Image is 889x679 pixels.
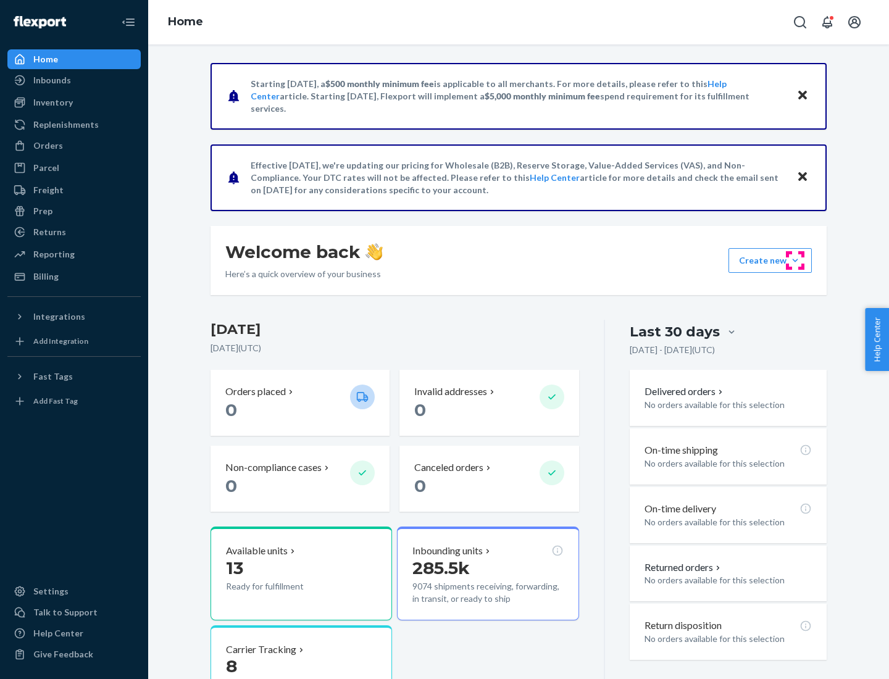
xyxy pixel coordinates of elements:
[7,180,141,200] a: Freight
[33,248,75,260] div: Reporting
[788,10,812,35] button: Open Search Box
[842,10,867,35] button: Open account menu
[645,443,718,457] p: On-time shipping
[225,241,383,263] h1: Welcome back
[414,460,483,475] p: Canceled orders
[33,162,59,174] div: Parcel
[485,91,600,101] span: $5,000 monthly minimum fee
[225,399,237,420] span: 0
[33,270,59,283] div: Billing
[225,268,383,280] p: Here’s a quick overview of your business
[211,370,390,436] button: Orders placed 0
[33,96,73,109] div: Inventory
[7,93,141,112] a: Inventory
[645,633,812,645] p: No orders available for this selection
[7,307,141,327] button: Integrations
[7,201,141,221] a: Prep
[33,184,64,196] div: Freight
[7,115,141,135] a: Replenishments
[414,399,426,420] span: 0
[33,336,88,346] div: Add Integration
[226,656,237,677] span: 8
[7,623,141,643] a: Help Center
[251,159,785,196] p: Effective [DATE], we're updating our pricing for Wholesale (B2B), Reserve Storage, Value-Added Se...
[7,391,141,411] a: Add Fast Tag
[7,331,141,351] a: Add Integration
[7,158,141,178] a: Parcel
[414,475,426,496] span: 0
[7,136,141,156] a: Orders
[211,342,579,354] p: [DATE] ( UTC )
[251,78,785,115] p: Starting [DATE], a is applicable to all merchants. For more details, please refer to this article...
[399,370,578,436] button: Invalid addresses 0
[33,119,99,131] div: Replenishments
[325,78,434,89] span: $500 monthly minimum fee
[211,446,390,512] button: Non-compliance cases 0
[7,49,141,69] a: Home
[33,74,71,86] div: Inbounds
[14,16,66,28] img: Flexport logo
[7,222,141,242] a: Returns
[645,560,723,575] button: Returned orders
[33,606,98,619] div: Talk to Support
[365,243,383,260] img: hand-wave emoji
[815,10,840,35] button: Open notifications
[33,53,58,65] div: Home
[33,205,52,217] div: Prep
[211,527,392,620] button: Available units13Ready for fulfillment
[412,544,483,558] p: Inbounding units
[7,581,141,601] a: Settings
[630,322,720,341] div: Last 30 days
[7,244,141,264] a: Reporting
[7,267,141,286] a: Billing
[33,585,69,598] div: Settings
[530,172,580,183] a: Help Center
[33,370,73,383] div: Fast Tags
[7,602,141,622] a: Talk to Support
[168,15,203,28] a: Home
[645,516,812,528] p: No orders available for this selection
[225,460,322,475] p: Non-compliance cases
[33,310,85,323] div: Integrations
[728,248,812,273] button: Create new
[226,643,296,657] p: Carrier Tracking
[33,648,93,660] div: Give Feedback
[33,140,63,152] div: Orders
[399,446,578,512] button: Canceled orders 0
[7,644,141,664] button: Give Feedback
[645,385,725,399] button: Delivered orders
[7,70,141,90] a: Inbounds
[865,308,889,371] button: Help Center
[158,4,213,40] ol: breadcrumbs
[412,580,563,605] p: 9074 shipments receiving, forwarding, in transit, or ready to ship
[33,627,83,639] div: Help Center
[630,344,715,356] p: [DATE] - [DATE] ( UTC )
[225,385,286,399] p: Orders placed
[225,475,237,496] span: 0
[645,502,716,516] p: On-time delivery
[226,580,340,593] p: Ready for fulfillment
[33,396,78,406] div: Add Fast Tag
[226,544,288,558] p: Available units
[412,557,470,578] span: 285.5k
[226,557,243,578] span: 13
[7,367,141,386] button: Fast Tags
[414,385,487,399] p: Invalid addresses
[33,226,66,238] div: Returns
[397,527,578,620] button: Inbounding units285.5k9074 shipments receiving, forwarding, in transit, or ready to ship
[211,320,579,339] h3: [DATE]
[795,87,811,105] button: Close
[795,169,811,186] button: Close
[645,574,812,586] p: No orders available for this selection
[645,399,812,411] p: No orders available for this selection
[116,10,141,35] button: Close Navigation
[645,619,722,633] p: Return disposition
[645,457,812,470] p: No orders available for this selection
